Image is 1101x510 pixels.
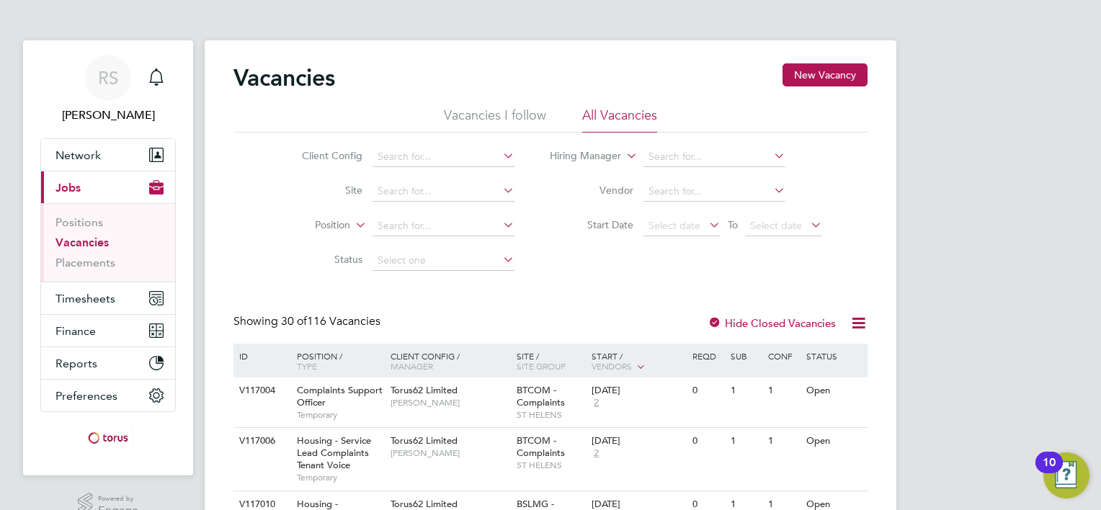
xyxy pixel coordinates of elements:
[236,377,286,404] div: V117004
[517,384,565,408] span: BTCOM - Complaints
[373,251,514,271] input: Select one
[765,377,802,404] div: 1
[727,377,765,404] div: 1
[40,55,176,124] a: RS[PERSON_NAME]
[236,428,286,455] div: V117006
[387,344,513,378] div: Client Config /
[98,493,138,505] span: Powered by
[1043,462,1056,481] div: 10
[267,218,350,233] label: Position
[391,384,458,396] span: Torus62 Limited
[55,215,103,229] a: Positions
[40,426,176,449] a: Go to home page
[643,147,785,167] input: Search for...
[55,181,81,194] span: Jobs
[280,184,362,197] label: Site
[391,447,509,459] span: [PERSON_NAME]
[41,347,175,379] button: Reports
[723,215,742,234] span: To
[83,426,133,449] img: torus-logo-retina.png
[803,377,865,404] div: Open
[803,344,865,368] div: Status
[538,149,621,164] label: Hiring Manager
[592,435,685,447] div: [DATE]
[550,184,633,197] label: Vendor
[281,314,380,328] span: 116 Vacancies
[765,428,802,455] div: 1
[517,360,566,372] span: Site Group
[297,360,317,372] span: Type
[727,428,765,455] div: 1
[297,472,383,483] span: Temporary
[689,344,726,368] div: Reqd
[592,447,601,460] span: 2
[588,344,689,380] div: Start /
[391,498,458,510] span: Torus62 Limited
[517,460,585,471] span: ST HELENS
[233,63,335,92] h2: Vacancies
[373,216,514,236] input: Search for...
[41,171,175,203] button: Jobs
[517,434,565,459] span: BTCOM - Complaints
[513,344,589,378] div: Site /
[783,63,868,86] button: New Vacancy
[550,218,633,231] label: Start Date
[297,434,371,471] span: Housing - Service Lead Complaints Tenant Voice
[391,434,458,447] span: Torus62 Limited
[803,428,865,455] div: Open
[55,292,115,305] span: Timesheets
[689,377,726,404] div: 0
[55,148,101,162] span: Network
[98,68,118,87] span: RS
[1043,452,1089,498] button: Open Resource Center, 10 new notifications
[233,314,383,329] div: Showing
[55,357,97,370] span: Reports
[592,385,685,397] div: [DATE]
[281,314,307,328] span: 30 of
[648,219,700,232] span: Select date
[55,236,109,249] a: Vacancies
[750,219,802,232] span: Select date
[297,384,383,408] span: Complaints Support Officer
[41,380,175,411] button: Preferences
[592,397,601,409] span: 2
[373,182,514,202] input: Search for...
[41,282,175,314] button: Timesheets
[297,409,383,421] span: Temporary
[643,182,785,202] input: Search for...
[55,324,96,338] span: Finance
[373,147,514,167] input: Search for...
[41,203,175,282] div: Jobs
[55,389,117,403] span: Preferences
[592,360,632,372] span: Vendors
[23,40,193,475] nav: Main navigation
[517,409,585,421] span: ST HELENS
[708,316,836,330] label: Hide Closed Vacancies
[391,397,509,408] span: [PERSON_NAME]
[727,344,765,368] div: Sub
[391,360,433,372] span: Manager
[689,428,726,455] div: 0
[41,315,175,346] button: Finance
[280,149,362,162] label: Client Config
[444,107,546,133] li: Vacancies I follow
[236,344,286,368] div: ID
[41,139,175,171] button: Network
[40,107,176,124] span: Ryan Scott
[286,344,387,378] div: Position /
[280,253,362,266] label: Status
[765,344,802,368] div: Conf
[55,256,115,269] a: Placements
[582,107,657,133] li: All Vacancies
